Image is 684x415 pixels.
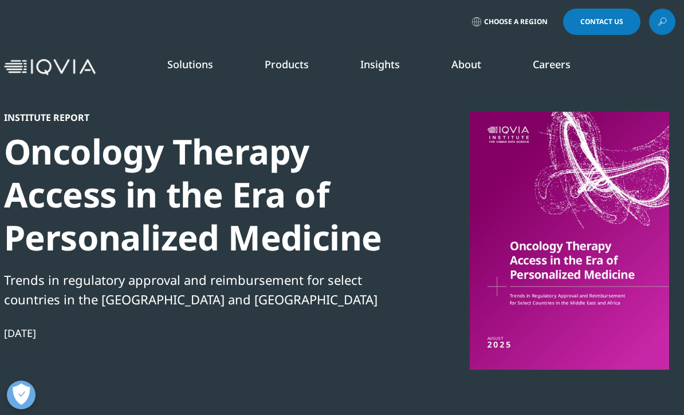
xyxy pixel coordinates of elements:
[563,9,640,35] a: Contact Us
[533,57,571,71] a: Careers
[4,59,96,76] img: IQVIA Healthcare Information Technology and Pharma Clinical Research Company
[484,17,548,26] span: Choose a Region
[265,57,309,71] a: Products
[167,57,213,71] a: Solutions
[580,18,623,25] span: Contact Us
[4,130,397,259] div: Oncology Therapy Access in the Era of Personalized Medicine
[360,57,400,71] a: Insights
[100,40,680,94] nav: Primary
[7,381,36,409] button: Abrir preferencias
[4,112,397,123] div: Institute Report
[4,326,397,340] div: [DATE]
[451,57,481,71] a: About
[4,270,397,309] div: Trends in regulatory approval and reimbursement for select countries in the [GEOGRAPHIC_DATA] and...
